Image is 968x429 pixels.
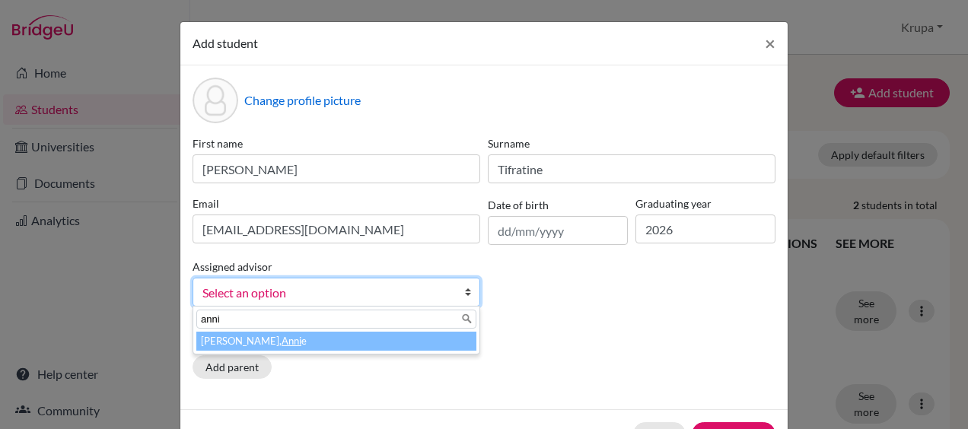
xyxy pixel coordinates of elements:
[193,259,272,275] label: Assigned advisor
[193,355,272,379] button: Add parent
[196,332,476,351] li: [PERSON_NAME], e
[282,335,301,347] em: Anni
[193,78,238,123] div: Profile picture
[765,32,775,54] span: ×
[193,331,775,349] p: Parents
[193,135,480,151] label: First name
[488,216,628,245] input: dd/mm/yyyy
[193,195,480,211] label: Email
[635,195,775,211] label: Graduating year
[488,197,549,213] label: Date of birth
[193,36,258,50] span: Add student
[488,135,775,151] label: Surname
[202,283,451,303] span: Select an option
[753,22,788,65] button: Close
